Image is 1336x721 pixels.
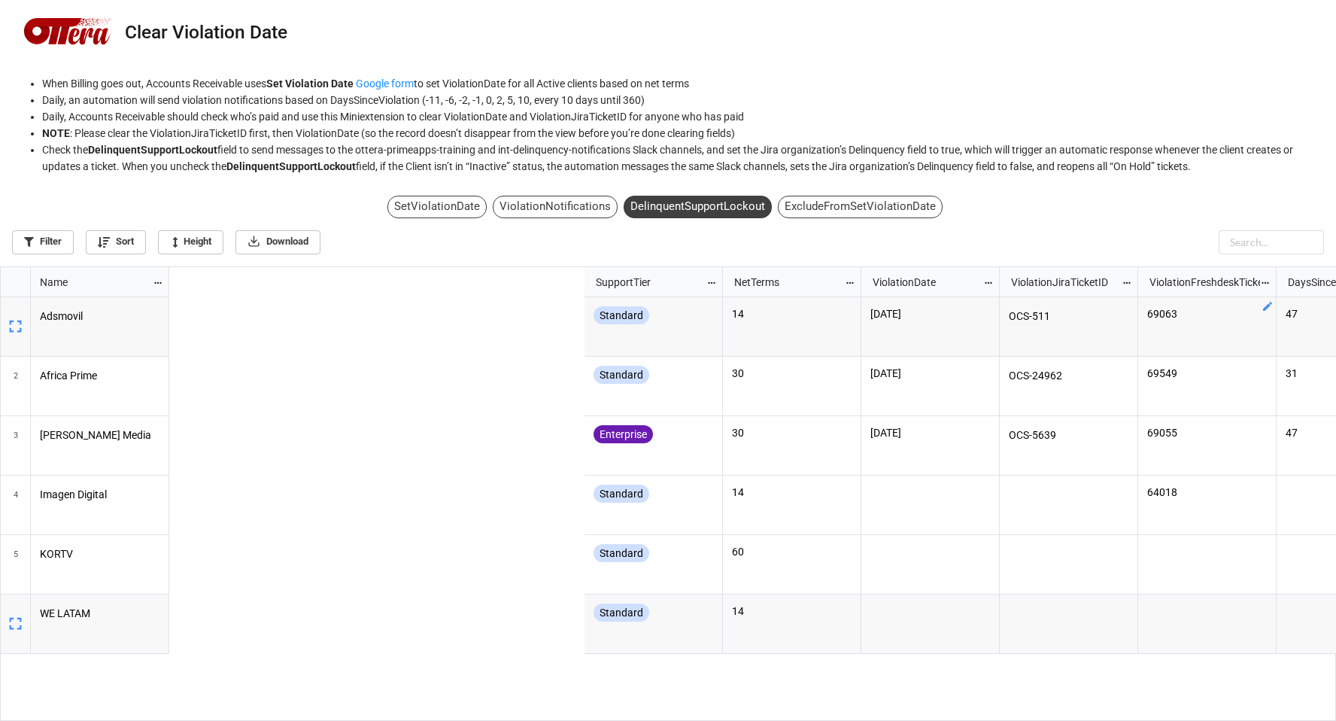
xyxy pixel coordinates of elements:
img: logo-5878x3307.png [23,7,113,58]
div: ViolationDate [864,273,982,290]
li: When Billing goes out, Accounts Receivable uses to set ViolationDate for all Active clients based... [42,75,1324,92]
input: Search... [1219,230,1324,254]
div: Standard [594,306,649,324]
a: Filter [12,230,74,254]
p: 30 [732,425,852,440]
span: 4 [14,476,18,534]
div: Enterprise [594,425,653,443]
p: 14 [732,485,852,500]
div: Name [31,273,153,290]
p: KORTV [40,544,160,565]
a: Google form [356,78,414,90]
p: OCS-24962 [1009,366,1129,387]
p: 14 [732,306,852,321]
strong: DelinquentSupportLockout [226,160,356,172]
li: Daily, an automation will send violation notifications based on DaysSinceViolation (-11, -6, -2, ... [42,92,1324,108]
p: OCS-511 [1009,306,1129,327]
p: 69549 [1147,366,1267,381]
p: 64018 [1147,485,1267,500]
a: Download [235,230,320,254]
div: Standard [594,544,649,562]
div: ExcludeFromSetViolationDate [778,196,943,218]
p: 60 [732,544,852,559]
a: Height [158,230,223,254]
div: Standard [594,604,649,622]
a: Sort [86,230,146,254]
div: ViolationNotifications [493,196,618,218]
p: 14 [732,604,852,619]
li: : Please clear the ViolationJiraTicketID first, then ViolationDate (so the record doesn’t disappe... [42,125,1324,141]
li: Check the field to send messages to the ottera-primeapps-training and int-delinquency-notificatio... [42,141,1324,175]
p: 69055 [1147,425,1267,440]
strong: Set Violation Date [266,78,354,90]
div: SetViolationDate [387,196,487,218]
p: 30 [732,366,852,381]
span: 3 [14,416,18,475]
div: ViolationFreshdeskTicketID [1140,273,1259,290]
p: Imagen Digital [40,485,160,506]
strong: DelinquentSupportLockout [88,144,217,156]
p: 69063 [1147,306,1267,321]
p: [DATE] [870,366,990,381]
p: [DATE] [870,425,990,440]
div: Clear Violation Date [125,23,287,42]
div: SupportTier [587,273,706,290]
p: [PERSON_NAME] Media [40,425,160,446]
strong: NOTE [42,127,70,139]
p: Adsmovil [40,306,160,327]
div: grid [1,267,169,297]
div: DelinquentSupportLockout [624,196,772,218]
div: Standard [594,366,649,384]
p: WE LATAM [40,604,160,625]
div: NetTerms [725,273,844,290]
div: ViolationJiraTicketID [1002,273,1121,290]
span: 5 [14,535,18,594]
p: [DATE] [870,306,990,321]
li: Daily, Accounts Receivable should check who’s paid and use this Miniextension to clear ViolationD... [42,108,1324,125]
div: Standard [594,485,649,503]
span: 2 [14,357,18,415]
p: OCS-5639 [1009,425,1129,446]
p: Africa Prime [40,366,160,387]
